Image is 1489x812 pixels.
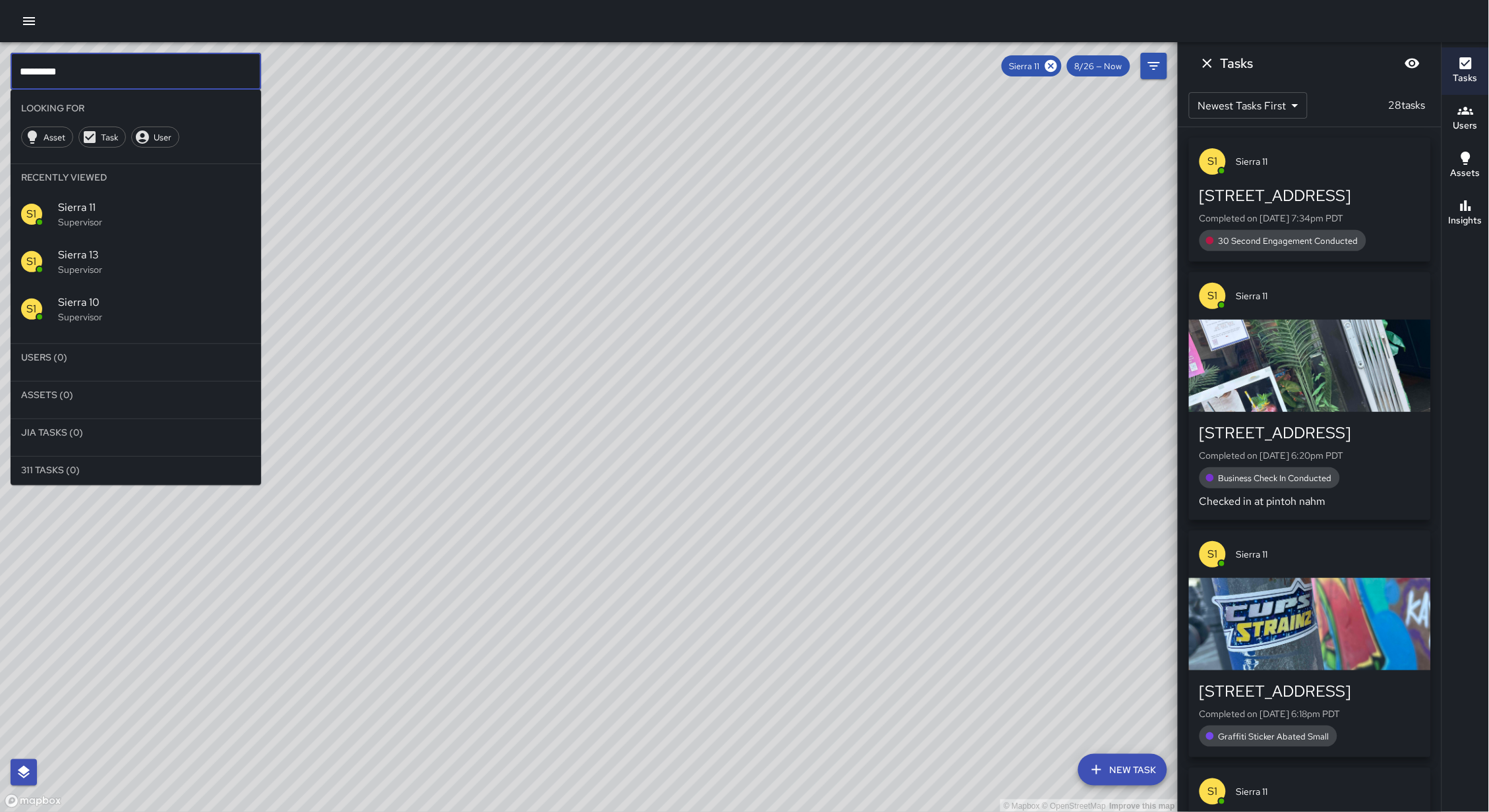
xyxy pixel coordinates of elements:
[131,127,179,148] div: User
[1236,289,1420,303] span: Sierra 11
[1236,548,1420,561] span: Sierra 11
[1236,785,1420,798] span: Sierra 11
[11,238,261,285] div: S1Sierra 13Supervisor
[1399,50,1426,76] button: Blur
[1449,214,1482,228] h6: Insights
[36,132,73,143] span: Asset
[1383,98,1431,113] p: 28 tasks
[1451,166,1480,181] h6: Assets
[58,216,251,229] p: Supervisor
[1078,754,1167,786] button: New Task
[1141,53,1167,79] button: Filters
[1208,546,1218,562] p: S1
[27,301,37,317] p: S1
[1211,235,1366,246] span: 30 Second Engagement Conducted
[1189,272,1431,520] button: S1Sierra 11[STREET_ADDRESS]Completed on [DATE] 6:20pm PDTBusiness Check In ConductedChecked in at...
[146,132,179,143] span: User
[1221,53,1254,74] h6: Tasks
[27,206,37,222] p: S1
[58,247,251,263] span: Sierra 13
[11,344,261,370] li: Users (0)
[1211,731,1337,742] span: Graffiti Sticker Abated Small
[1194,50,1221,76] button: Dismiss
[11,285,261,333] div: S1Sierra 10Supervisor
[1453,119,1478,133] h6: Users
[1002,61,1048,72] span: Sierra 11
[1208,154,1218,169] p: S1
[1442,47,1489,95] button: Tasks
[1200,707,1420,720] p: Completed on [DATE] 6:18pm PDT
[1189,138,1431,262] button: S1Sierra 11[STREET_ADDRESS]Completed on [DATE] 7:34pm PDT30 Second Engagement Conducted
[21,127,73,148] div: Asset
[1442,142,1489,190] button: Assets
[1442,95,1489,142] button: Users
[11,164,261,190] li: Recently Viewed
[27,254,37,270] p: S1
[58,263,251,276] p: Supervisor
[1067,61,1130,72] span: 8/26 — Now
[94,132,125,143] span: Task
[11,382,261,408] li: Assets (0)
[1189,92,1308,119] div: Newest Tasks First
[1211,473,1340,484] span: Business Check In Conducted
[1442,190,1489,237] button: Insights
[78,127,126,148] div: Task
[58,295,251,310] span: Sierra 10
[1200,681,1420,702] div: [STREET_ADDRESS]
[1453,71,1478,86] h6: Tasks
[1200,449,1420,462] p: Completed on [DATE] 6:20pm PDT
[1200,212,1420,225] p: Completed on [DATE] 7:34pm PDT
[11,457,261,483] li: 311 Tasks (0)
[1189,531,1431,757] button: S1Sierra 11[STREET_ADDRESS]Completed on [DATE] 6:18pm PDTGraffiti Sticker Abated Small
[58,200,251,216] span: Sierra 11
[11,95,261,121] li: Looking For
[58,310,251,324] p: Supervisor
[1236,155,1420,168] span: Sierra 11
[1200,422,1420,444] div: [STREET_ADDRESS]
[1002,55,1062,76] div: Sierra 11
[1200,185,1420,206] div: [STREET_ADDRESS]
[11,190,261,238] div: S1Sierra 11Supervisor
[1208,784,1218,799] p: S1
[1200,494,1420,509] p: Checked in at pintoh nahm
[11,419,261,446] li: Jia Tasks (0)
[1208,288,1218,304] p: S1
